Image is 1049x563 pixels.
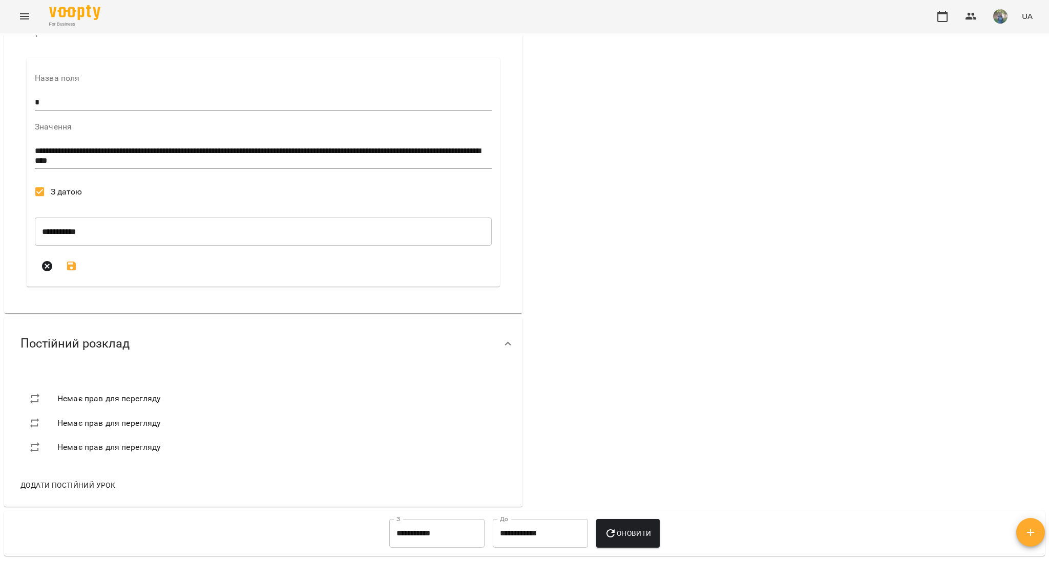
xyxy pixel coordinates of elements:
[604,527,651,539] span: Оновити
[20,479,115,491] span: Додати постійний урок
[16,476,119,494] button: Додати постійний урок
[57,441,161,453] span: Немає прав для перегляду
[596,519,659,548] button: Оновити
[51,186,82,198] span: З датою
[57,417,161,429] span: Немає прав для перегляду
[20,336,130,352] span: Постійний розклад
[35,123,492,131] label: Значення
[4,317,522,370] div: Постійний розклад
[1022,11,1033,21] span: UA
[12,4,37,29] button: Menu
[1018,7,1037,26] button: UA
[57,393,161,405] span: Немає прав для перегляду
[35,74,492,82] label: Назва поля
[993,9,1008,24] img: de1e453bb906a7b44fa35c1e57b3518e.jpg
[49,5,100,20] img: Voopty Logo
[49,21,100,28] span: For Business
